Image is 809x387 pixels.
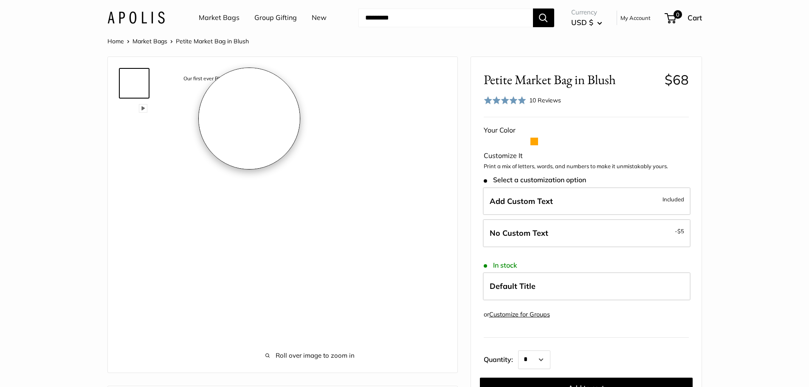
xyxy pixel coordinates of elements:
[484,150,689,162] div: Customize It
[107,37,124,45] a: Home
[132,37,167,45] a: Market Bags
[484,124,689,137] div: Your Color
[673,10,682,19] span: 0
[484,72,658,88] span: Petite Market Bag in Blush
[484,176,586,184] span: Select a customization option
[119,68,149,99] a: description_Our first ever Blush Collection
[665,71,689,88] span: $68
[688,13,702,22] span: Cart
[483,272,691,300] label: Default Title
[176,37,249,45] span: Petite Market Bag in Blush
[571,16,602,29] button: USD $
[484,162,689,171] p: Print a mix of letters, words, and numbers to make it unmistakably yours.
[119,170,149,201] a: description_Bird's eye view
[119,102,149,133] a: Petite Market Bag in Blush
[665,11,702,25] a: 0 Cart
[490,228,548,238] span: No Custom Text
[490,281,536,291] span: Default Title
[358,8,533,27] input: Search...
[484,309,550,320] div: or
[662,194,684,204] span: Included
[571,18,593,27] span: USD $
[483,219,691,247] label: Leave Blank
[107,11,165,24] img: Apolis
[107,36,249,47] nav: Breadcrumb
[484,261,517,269] span: In stock
[119,272,149,302] a: description_Seal of authenticity printed on the backside of every bag.
[677,228,684,234] span: $5
[571,6,602,18] span: Currency
[484,348,518,369] label: Quantity:
[489,311,550,318] a: Customize for Groups
[533,8,554,27] button: Search
[620,13,651,23] a: My Account
[199,11,240,24] a: Market Bags
[483,187,691,215] label: Add Custom Text
[254,11,297,24] a: Group Gifting
[119,306,149,336] a: Petite Market Bag in Blush
[675,226,684,236] span: -
[176,350,445,362] span: Roll over image to zoom in
[312,11,327,24] a: New
[119,136,149,167] a: Petite Market Bag in Blush
[490,196,553,206] span: Add Custom Text
[119,238,149,268] a: description_Effortless style wherever you go
[119,204,149,234] a: Petite Market Bag in Blush
[529,96,561,104] span: 10 Reviews
[179,73,257,85] div: Our first ever Blush Collection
